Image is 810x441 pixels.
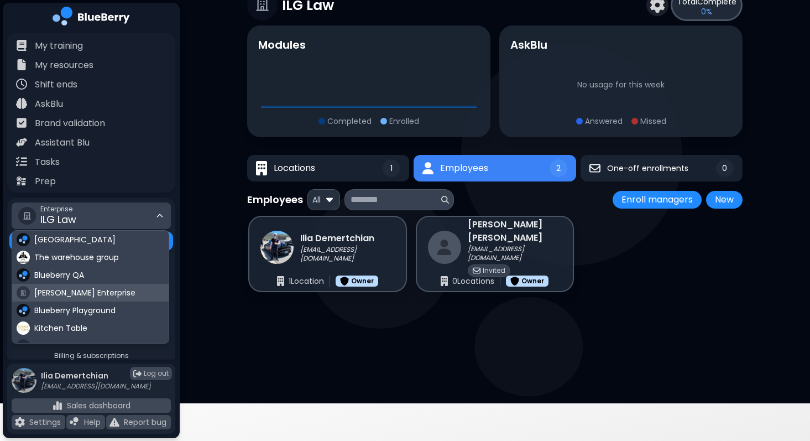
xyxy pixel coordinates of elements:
[40,205,76,214] span: Enterprise
[17,321,30,335] img: company thumbnail
[35,136,90,149] p: Assistant Blu
[34,235,116,245] span: [GEOGRAPHIC_DATA]
[35,117,105,130] p: Brand validation
[16,40,27,51] img: file icon
[53,401,62,411] img: file icon
[473,267,480,274] img: invited
[585,116,623,126] p: Answered
[440,162,488,175] span: Employees
[54,351,129,360] span: Billing & subscriptions
[35,155,60,169] p: Tasks
[589,163,600,174] img: One-off enrollments
[312,195,321,205] span: All
[34,323,87,333] span: Kitchen Table
[53,7,130,29] img: company logo
[340,277,349,286] img: staff
[607,163,688,173] span: One-off enrollments
[300,245,395,263] p: [EMAIL_ADDRESS][DOMAIN_NAME]
[468,218,562,245] h3: [PERSON_NAME] [PERSON_NAME]
[390,163,393,173] span: 1
[577,80,665,90] p: No usage for this week
[16,175,27,186] img: file icon
[133,370,142,378] img: logout
[289,276,324,286] p: 1 Location
[40,212,76,226] span: ILG Law
[41,371,151,381] p: Ilia Demertchian
[34,341,62,351] span: ILG Law
[17,233,30,246] img: company thumbnail
[701,7,712,17] p: 0 %
[414,155,576,181] button: EmployeesEmployees2
[144,369,169,378] span: Log out
[16,59,27,70] img: file icon
[468,245,562,262] p: [EMAIL_ADDRESS][DOMAIN_NAME]
[17,304,30,317] img: company thumbnail
[35,97,63,111] p: AskBlu
[510,277,519,286] img: staff
[34,270,84,280] span: Blueberry QA
[415,215,576,293] a: restaurant[PERSON_NAME] [PERSON_NAME][EMAIL_ADDRESS][DOMAIN_NAME]invitedInvitedlocations0Location...
[441,196,449,204] img: search icon
[34,252,119,262] span: The warehouse group
[17,251,30,264] img: company thumbnail
[17,268,30,282] img: company thumbnail
[247,155,409,181] button: LocationsLocations1
[35,175,56,188] p: Prep
[35,78,77,91] p: Shift ends
[422,162,433,175] img: Employees
[124,417,166,427] p: Report bug
[521,277,544,286] p: Owner
[41,382,151,391] p: [EMAIL_ADDRESS][DOMAIN_NAME]
[640,116,666,126] p: Missed
[389,116,419,126] p: Enrolled
[300,232,374,245] h3: Ilia Demertchian
[35,59,93,72] p: My resources
[722,163,727,173] span: 0
[16,79,27,90] img: file icon
[274,162,315,175] span: Locations
[277,276,284,286] img: locations
[109,417,119,427] img: file icon
[483,266,505,275] p: Invited
[247,215,408,293] a: profile imageIlia Demertchian[EMAIL_ADDRESS][DOMAIN_NAME]locations1LocationstaffOwner
[247,192,303,207] p: Employees
[256,161,267,176] img: Locations
[67,401,130,411] p: Sales dashboard
[15,417,25,427] img: file icon
[16,137,27,148] img: file icon
[258,37,306,53] h3: Modules
[70,417,80,427] img: file icon
[34,305,116,315] span: Blueberry Playground
[441,276,448,286] img: locations
[29,417,61,427] p: Settings
[452,276,494,286] p: 0 Location s
[581,155,743,181] button: One-off enrollmentsOne-off enrollments0
[16,156,27,167] img: file icon
[34,288,135,298] span: [PERSON_NAME] Enterprise
[12,349,171,362] a: Billing & subscriptions
[35,39,83,53] p: My training
[16,117,27,128] img: file icon
[351,277,374,286] p: Owner
[613,191,702,209] button: Enroll managers
[84,417,101,427] p: Help
[16,98,27,109] img: file icon
[556,163,561,173] span: 2
[706,191,743,209] button: New
[326,194,333,204] img: dropdown
[12,368,36,393] img: profile photo
[327,116,372,126] p: Completed
[260,231,294,264] img: profile image
[428,231,461,264] img: restaurant
[510,37,547,53] h3: AskBlu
